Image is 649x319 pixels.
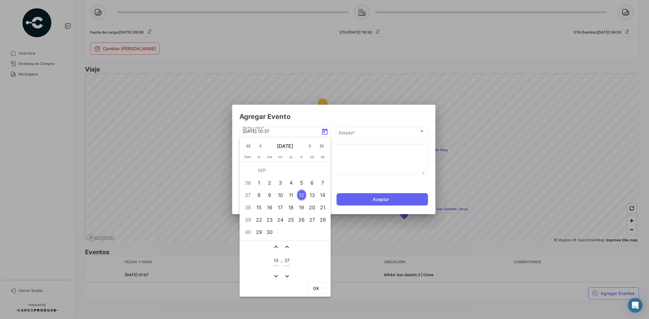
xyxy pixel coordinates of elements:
td: 21 de septiembre de 2025 [318,201,328,214]
button: expand_more icon [272,272,280,280]
div: 14 [318,190,328,201]
td: 40 [242,226,254,238]
span: OK [313,286,319,291]
td: 1 de septiembre de 2025 [254,177,264,189]
td: 36 [242,177,254,189]
td: 26 de septiembre de 2025 [296,214,307,226]
mat-icon: expand_less [283,243,291,251]
button: expand_less icon [272,243,280,251]
div: 24 [276,214,285,225]
div: 9 [265,190,275,201]
mat-icon: keyboard_double_arrow_right [318,142,326,150]
div: 21 [318,202,328,213]
td: 4 de septiembre de 2025 [286,177,296,189]
td: 14 de septiembre de 2025 [318,189,328,201]
th: lunes [254,155,264,162]
div: 28 [318,214,328,225]
td: 20 de septiembre de 2025 [307,201,318,214]
td: 16 de septiembre de 2025 [264,201,275,214]
td: 37 [242,189,254,201]
td: 13 de septiembre de 2025 [307,189,318,201]
td: 22 de septiembre de 2025 [254,214,264,226]
td: 3 de septiembre de 2025 [275,177,286,189]
div: 15 [254,202,264,213]
div: 2 [265,177,275,188]
td: 15 de septiembre de 2025 [254,201,264,214]
td: 30 de septiembre de 2025 [264,226,275,238]
div: 6 [307,177,317,188]
td: 2 de septiembre de 2025 [264,177,275,189]
mat-icon: keyboard_arrow_left [257,142,264,150]
div: 13 [307,190,317,201]
td: 9 de septiembre de 2025 [264,189,275,201]
button: expand_less icon [283,243,291,251]
mat-icon: expand_less [272,243,280,251]
button: OK [306,282,326,294]
div: 19 [297,202,306,213]
td: 12 de septiembre de 2025 [296,189,307,201]
div: 3 [276,177,285,188]
div: Abrir Intercom Messenger [628,298,643,313]
td: 25 de septiembre de 2025 [286,214,296,226]
div: 17 [276,202,285,213]
div: 20 [307,202,317,213]
th: domingo [318,155,328,162]
td: 6 de septiembre de 2025 [307,177,318,189]
td: 29 de septiembre de 2025 [254,226,264,238]
mat-icon: keyboard_arrow_right [306,142,314,150]
td: 8 de septiembre de 2025 [254,189,264,201]
td: 7 de septiembre de 2025 [318,177,328,189]
div: 5 [297,177,306,188]
span: [DATE] [267,143,304,149]
div: 1 [254,177,264,188]
td: 10 de septiembre de 2025 [275,189,286,201]
mat-icon: keyboard_double_arrow_left [245,142,252,150]
td: 23 de septiembre de 2025 [264,214,275,226]
td: 11 de septiembre de 2025 [286,189,296,201]
td: 38 [242,201,254,214]
td: : [281,252,282,272]
div: 18 [286,202,296,213]
div: 25 [286,214,296,225]
div: 16 [265,202,275,213]
div: 29 [254,227,264,238]
th: martes [264,155,275,162]
td: 27 de septiembre de 2025 [307,214,318,226]
div: 30 [265,227,275,238]
div: 10 [276,190,285,201]
th: miércoles [275,155,286,162]
td: 18 de septiembre de 2025 [286,201,296,214]
td: 28 de septiembre de 2025 [318,214,328,226]
div: 22 [254,214,264,225]
th: sábado [307,155,318,162]
td: 17 de septiembre de 2025 [275,201,286,214]
th: jueves [286,155,296,162]
td: SEP. [254,164,328,177]
td: 5 de septiembre de 2025 [296,177,307,189]
td: 39 [242,214,254,226]
div: 12 [297,190,306,201]
button: expand_more icon [283,272,291,280]
td: 19 de septiembre de 2025 [296,201,307,214]
div: 11 [286,190,296,201]
div: 26 [297,214,306,225]
mat-icon: expand_more [283,272,291,280]
td: 24 de septiembre de 2025 [275,214,286,226]
th: viernes [296,155,307,162]
div: 7 [318,177,328,188]
div: 8 [254,190,264,201]
div: 23 [265,214,275,225]
div: 4 [286,177,296,188]
div: 27 [307,214,317,225]
mat-icon: expand_more [272,272,280,280]
th: Sem [242,155,254,162]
